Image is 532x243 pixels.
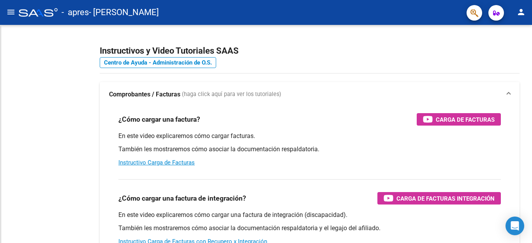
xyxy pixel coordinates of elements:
[62,4,89,21] span: - apres
[118,211,501,219] p: En este video explicaremos cómo cargar una factura de integración (discapacidad).
[100,57,216,68] a: Centro de Ayuda - Administración de O.S.
[516,7,526,17] mat-icon: person
[118,114,200,125] h3: ¿Cómo cargar una factura?
[118,159,195,166] a: Instructivo Carga de Facturas
[377,192,501,205] button: Carga de Facturas Integración
[506,217,524,235] div: Open Intercom Messenger
[100,44,520,58] h2: Instructivos y Video Tutoriales SAAS
[182,90,281,99] span: (haga click aquí para ver los tutoriales)
[118,193,246,204] h3: ¿Cómo cargar una factura de integración?
[118,132,501,140] p: En este video explicaremos cómo cargar facturas.
[417,113,501,126] button: Carga de Facturas
[109,90,180,99] strong: Comprobantes / Facturas
[6,7,16,17] mat-icon: menu
[436,115,495,124] span: Carga de Facturas
[118,224,501,233] p: También les mostraremos cómo asociar la documentación respaldatoria y el legajo del afiliado.
[118,145,501,154] p: También les mostraremos cómo asociar la documentación respaldatoria.
[100,82,520,107] mat-expansion-panel-header: Comprobantes / Facturas (haga click aquí para ver los tutoriales)
[89,4,159,21] span: - [PERSON_NAME]
[396,194,495,203] span: Carga de Facturas Integración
